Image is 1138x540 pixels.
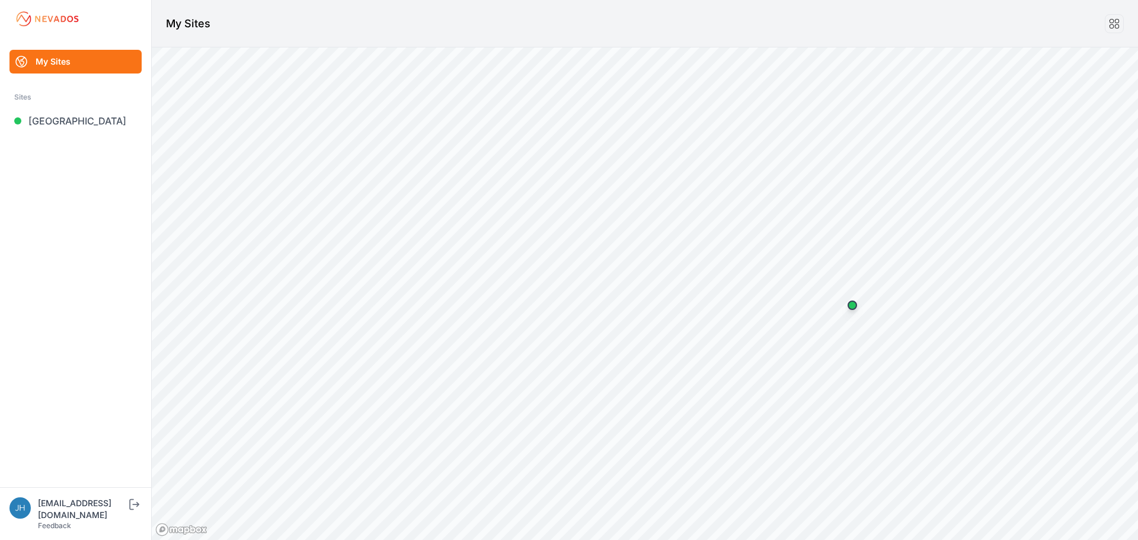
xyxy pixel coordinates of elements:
[9,497,31,519] img: jhaberkorn@invenergy.com
[9,109,142,133] a: [GEOGRAPHIC_DATA]
[9,50,142,74] a: My Sites
[14,90,137,104] div: Sites
[166,15,210,32] h1: My Sites
[14,9,81,28] img: Nevados
[38,497,127,521] div: [EMAIL_ADDRESS][DOMAIN_NAME]
[38,521,71,530] a: Feedback
[155,523,207,536] a: Mapbox logo
[840,293,864,317] div: Map marker
[152,47,1138,540] canvas: Map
